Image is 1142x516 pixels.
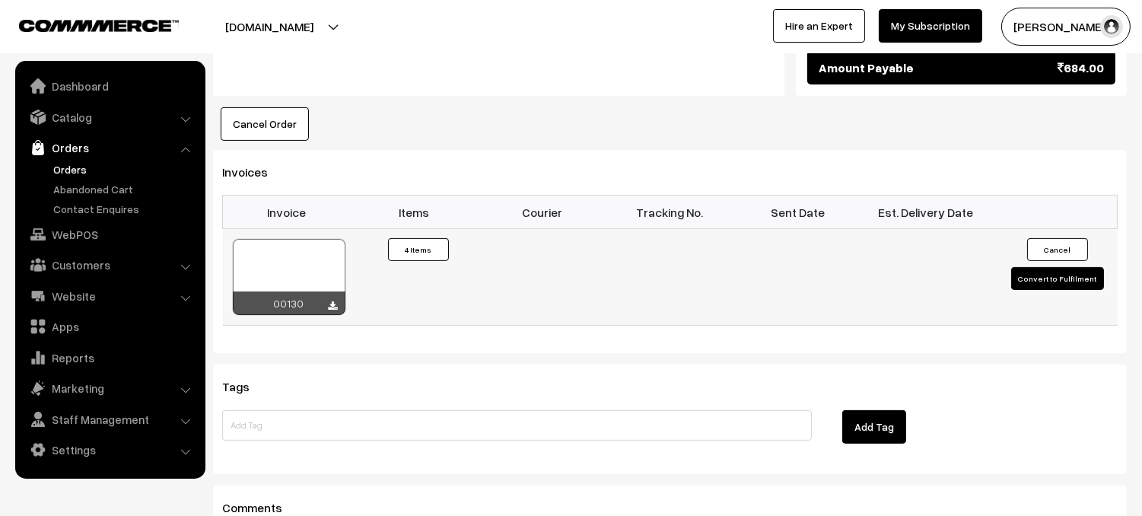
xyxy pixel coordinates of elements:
th: Invoice [223,196,351,229]
a: My Subscription [879,9,982,43]
a: Settings [19,436,200,463]
th: Sent Date [734,196,862,229]
span: Invoices [222,164,286,180]
span: Amount Payable [819,59,914,77]
a: Reports [19,344,200,371]
th: Items [351,196,479,229]
a: Contact Enquires [49,201,200,217]
a: Apps [19,313,200,340]
button: Convert to Fulfilment [1011,267,1104,290]
a: Hire an Expert [773,9,865,43]
button: [PERSON_NAME] [1001,8,1131,46]
div: 00130 [233,291,345,315]
button: 4 Items [388,238,449,261]
th: Tracking No. [606,196,734,229]
img: COMMMERCE [19,20,179,31]
a: Abandoned Cart [49,181,200,197]
span: Tags [222,379,268,394]
a: Orders [19,134,200,161]
button: Cancel [1027,238,1088,261]
a: Catalog [19,104,200,131]
a: Orders [49,161,200,177]
th: Est. Delivery Date [862,196,990,229]
a: Website [19,282,200,310]
a: Marketing [19,374,200,402]
a: Staff Management [19,406,200,433]
a: COMMMERCE [19,15,152,33]
button: Cancel Order [221,107,309,141]
button: Add Tag [842,410,906,444]
img: user [1100,15,1123,38]
a: Customers [19,251,200,279]
th: Courier [479,196,606,229]
a: Dashboard [19,72,200,100]
span: Comments [222,500,301,515]
span: 684.00 [1058,59,1104,77]
button: [DOMAIN_NAME] [172,8,367,46]
input: Add Tag [222,410,812,441]
a: WebPOS [19,221,200,248]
